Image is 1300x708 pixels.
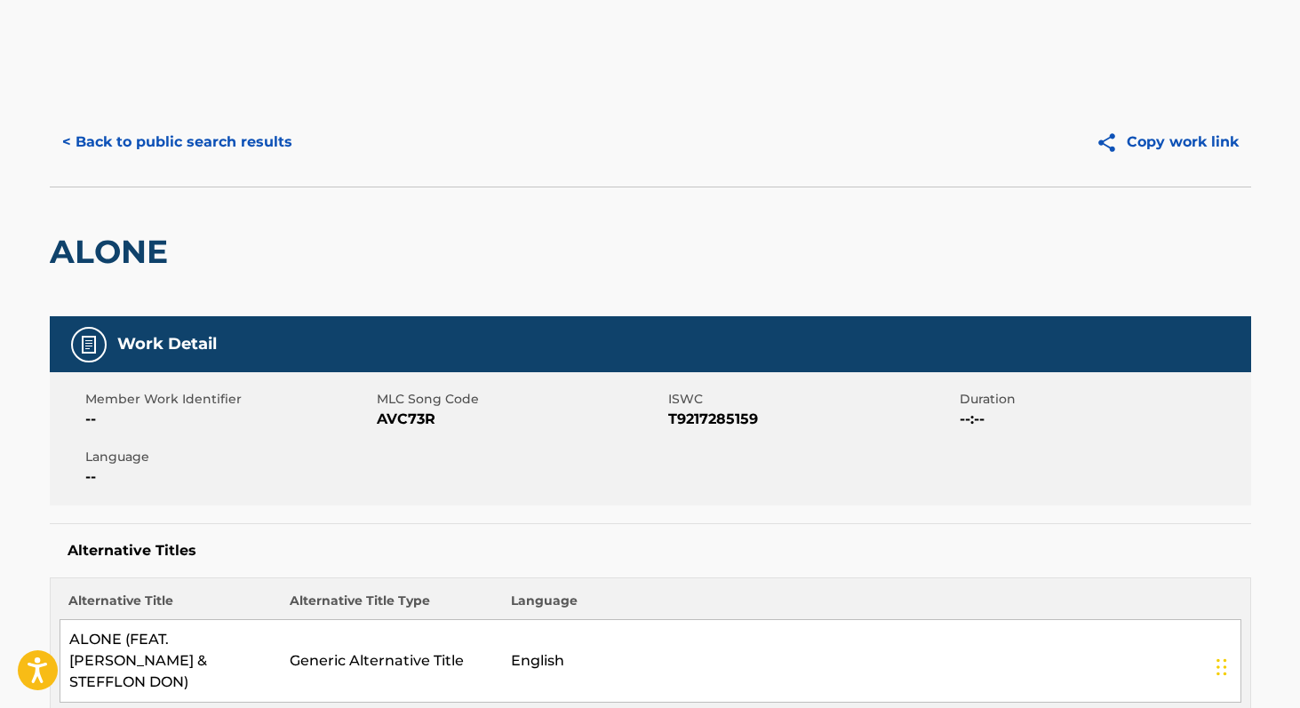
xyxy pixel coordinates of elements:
span: Duration [960,390,1247,409]
td: Generic Alternative Title [281,620,502,703]
iframe: Chat Widget [1211,623,1300,708]
div: Drag [1216,640,1227,694]
th: Alternative Title [60,592,281,620]
img: Work Detail [78,334,100,355]
span: T9217285159 [668,409,955,430]
span: AVC73R [377,409,664,430]
h2: ALONE [50,232,177,272]
h5: Alternative Titles [68,542,1233,560]
h5: Work Detail [117,334,217,354]
th: Alternative Title Type [281,592,502,620]
img: Copy work link [1096,131,1127,154]
span: MLC Song Code [377,390,664,409]
span: Member Work Identifier [85,390,372,409]
th: Language [502,592,1240,620]
span: Language [85,448,372,466]
td: English [502,620,1240,703]
td: ALONE (FEAT. [PERSON_NAME] & STEFFLON DON) [60,620,281,703]
button: Copy work link [1083,120,1251,164]
span: -- [85,409,372,430]
span: -- [85,466,372,488]
iframe: Resource Center [1250,451,1300,594]
span: ISWC [668,390,955,409]
button: < Back to public search results [50,120,305,164]
span: --:-- [960,409,1247,430]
